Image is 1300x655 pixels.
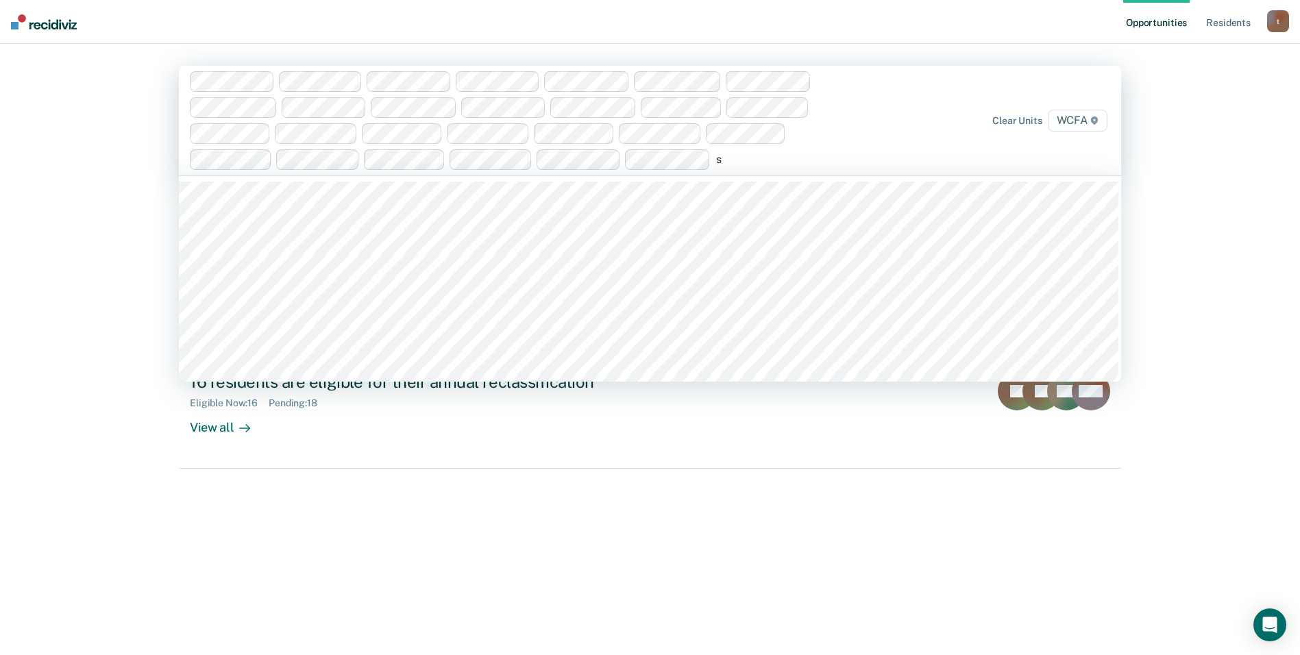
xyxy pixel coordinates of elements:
div: Clear units [992,115,1042,127]
div: View all [190,409,267,436]
div: Pending : 18 [269,397,328,409]
span: WCFA [1048,110,1107,132]
div: 16 residents are eligible for their annual reclassification [190,372,671,392]
button: t [1267,10,1289,32]
div: Open Intercom Messenger [1253,608,1286,641]
img: Recidiviz [11,14,77,29]
a: 16 residents are eligible for their annual reclassificationEligible Now:16Pending:18View all [179,361,1121,469]
div: Eligible Now : 16 [190,397,269,409]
